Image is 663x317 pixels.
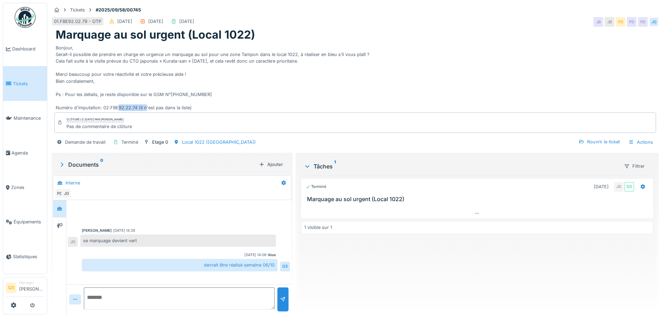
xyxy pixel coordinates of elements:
[3,205,47,239] a: Équipements
[56,42,655,111] div: Bonjour, Serait-il possible de prendre en charge en urgence un marquage au sol pour une zone Tamp...
[56,28,255,41] h1: Marquage au sol urgent (Local 1022)
[3,101,47,135] a: Maintenance
[3,66,47,101] a: Tickets
[621,161,648,171] div: Filtrer
[100,160,103,169] sup: 0
[624,182,634,192] div: QS
[121,139,138,145] div: Terminé
[19,280,44,295] li: [PERSON_NAME]
[12,46,44,52] span: Dashboard
[6,280,44,297] a: QS Manager[PERSON_NAME]
[66,123,132,130] div: Pas de commentaire de clôture
[14,219,44,225] span: Équipements
[82,228,112,233] div: [PERSON_NAME]
[82,259,277,271] div: devrait être réalisé semaine 06/10
[93,7,144,13] strong: #2025/09/58/00745
[334,162,336,171] sup: 1
[304,162,618,171] div: Tâches
[13,80,44,87] span: Tickets
[649,17,659,27] div: JG
[19,280,44,285] div: Manager
[62,189,71,198] div: JG
[304,224,332,231] div: 1 visible sur 1
[11,150,44,156] span: Agenda
[58,160,256,169] div: Documents
[13,253,44,260] span: Statistiques
[614,182,624,192] div: JG
[80,235,276,247] div: se marquage devient vert
[307,196,650,203] h3: Marquage au sol urgent (Local 1022)
[3,239,47,274] a: Statistiques
[15,7,35,28] img: Badge_color-CXgf-gQk.svg
[616,17,625,27] div: PD
[54,18,101,25] div: 01.FBE92.02.79 - OTP
[3,32,47,66] a: Dashboard
[605,17,614,27] div: JB
[244,252,266,257] div: [DATE] 14:09
[14,115,44,121] span: Maintenance
[3,135,47,170] a: Agenda
[625,137,656,147] div: Actions
[65,180,80,186] div: Interne
[256,160,286,169] div: Ajouter
[117,18,132,25] div: [DATE]
[66,117,124,122] div: Clôturé le [DATE] par [PERSON_NAME]
[148,18,163,25] div: [DATE]
[179,18,194,25] div: [DATE]
[268,252,276,257] div: Vous
[638,17,648,27] div: PD
[280,262,290,271] div: QS
[306,184,326,190] div: Terminé
[182,139,256,145] div: Local 1022 ([GEOGRAPHIC_DATA])
[594,183,609,190] div: [DATE]
[11,184,44,191] span: Zones
[70,7,85,13] div: Tickets
[6,283,16,293] li: QS
[593,17,603,27] div: JB
[152,139,168,145] div: Etage 0
[113,228,135,233] div: [DATE] 14:28
[3,170,47,205] a: Zones
[65,139,105,145] div: Demande de travail
[576,137,623,146] div: Rouvrir le ticket
[55,189,64,198] div: PD
[627,17,637,27] div: PD
[68,237,78,247] div: JG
